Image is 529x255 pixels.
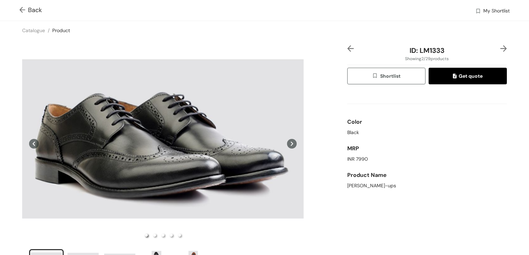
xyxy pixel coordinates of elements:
img: wishlist [475,8,481,15]
img: right [500,45,507,52]
span: Showing 2 / 29 products [405,56,449,62]
img: left [347,45,354,52]
span: Get quote [453,72,483,80]
div: Product Name [347,168,507,182]
img: Go back [19,7,28,14]
span: Back [19,6,42,15]
li: slide item 2 [153,234,156,237]
div: Color [347,115,507,129]
button: wishlistShortlist [347,68,425,84]
li: slide item 5 [178,234,181,237]
div: INR 7990 [347,155,507,163]
span: Shortlist [372,72,401,80]
button: quoteGet quote [429,68,507,84]
div: [PERSON_NAME]-ups [347,182,507,189]
span: / [48,27,50,34]
div: MRP [347,142,507,155]
li: slide item 1 [145,234,148,237]
span: My Shortlist [483,7,510,16]
li: slide item 3 [162,234,164,237]
img: quote [453,74,459,80]
a: Product [52,27,70,34]
li: slide item 4 [170,234,173,237]
span: ID: LM1333 [410,46,445,55]
a: Catalogue [22,27,45,34]
img: wishlist [372,73,380,80]
div: Black [347,129,507,136]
